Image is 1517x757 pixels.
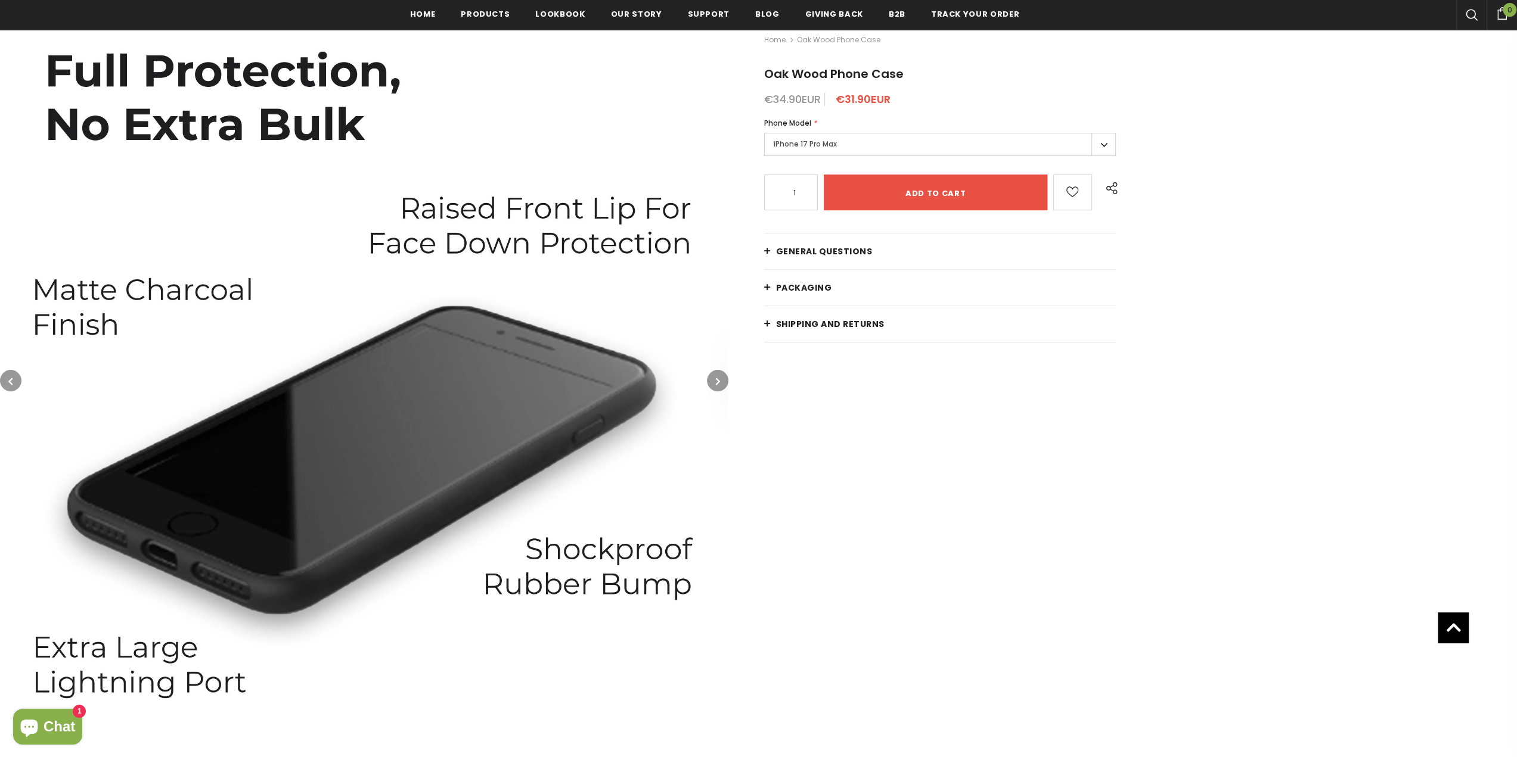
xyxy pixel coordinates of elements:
input: Add to cart [824,175,1048,210]
span: Oak Wood Phone Case [764,66,904,82]
label: iPhone 17 Pro Max [764,133,1116,156]
inbox-online-store-chat: Shopify online store chat [10,709,86,747]
span: Products [461,8,510,20]
span: Our Story [611,8,662,20]
a: Home [764,33,786,47]
span: 0 [1503,3,1516,17]
span: Giving back [805,8,863,20]
span: General Questions [776,245,873,257]
span: PACKAGING [776,282,832,294]
span: Home [410,8,436,20]
a: General Questions [764,233,1116,269]
span: Oak Wood Phone Case [797,33,880,47]
a: Shipping and returns [764,306,1116,342]
span: Blog [755,8,780,20]
span: Track your order [931,8,1019,20]
span: €31.90EUR [836,92,891,107]
span: Phone Model [764,118,811,128]
span: B2B [889,8,905,20]
a: PACKAGING [764,270,1116,306]
span: €34.90EUR [764,92,821,107]
span: support [687,8,730,20]
a: 0 [1487,5,1517,20]
span: Lookbook [535,8,585,20]
span: Shipping and returns [776,318,885,330]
